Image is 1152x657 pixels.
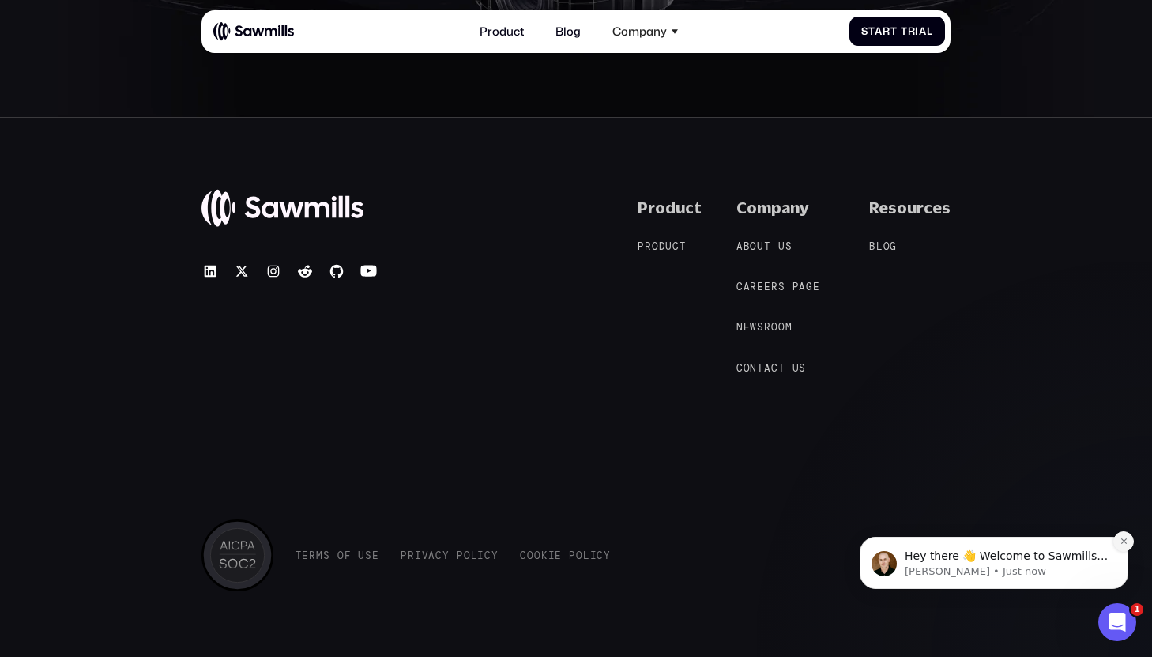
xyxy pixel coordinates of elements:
span: m [785,321,792,333]
span: U [358,549,365,561]
span: m [316,549,323,561]
span: P [569,549,576,561]
span: i [477,549,484,561]
span: o [771,321,778,333]
img: Profile image for Winston [36,114,61,139]
span: r [908,25,916,37]
div: message notification from Winston, Just now. Hey there 👋 Welcome to Sawmills. The smart telemetry... [24,100,292,152]
span: c [771,362,778,374]
button: Dismiss notification [277,94,298,115]
span: l [876,240,883,252]
span: c [597,549,604,561]
a: Aboutus [736,240,807,254]
div: Company [604,16,687,47]
span: a [428,549,435,561]
span: C [736,362,744,374]
span: r [771,281,778,293]
span: u [665,240,672,252]
span: 1 [1131,603,1143,616]
span: u [757,240,764,252]
span: T [296,549,303,561]
span: e [372,549,379,561]
span: a [764,362,771,374]
span: g [890,240,897,252]
a: Product [471,16,533,47]
span: i [915,25,919,37]
a: TermsofUse [296,549,379,561]
span: o [527,549,534,561]
span: y [604,549,611,561]
span: s [757,321,764,333]
a: Contactus [736,361,821,375]
a: PrivacyPolicy [401,549,499,561]
span: c [484,549,491,561]
span: a [919,25,927,37]
span: r [750,281,757,293]
span: r [408,549,415,561]
div: Resources [869,198,951,217]
span: o [534,549,541,561]
a: Product [638,240,701,254]
span: o [778,321,785,333]
p: Message from Winston, sent Just now [69,127,273,142]
span: r [309,549,316,561]
span: i [590,549,597,561]
span: P [457,549,464,561]
span: r [764,321,771,333]
span: N [736,321,744,333]
div: Company [612,25,667,38]
span: t [868,25,875,37]
a: Careerspage [736,280,834,294]
span: i [415,549,422,561]
span: B [869,240,876,252]
a: CookiePolicy [520,549,611,561]
a: Newsroom [736,320,807,334]
iframe: Intercom live chat [1098,603,1136,641]
span: n [750,362,757,374]
p: Hey there 👋 Welcome to Sawmills. The smart telemetry management platform that solves cost, qualit... [69,111,273,127]
span: S [861,25,868,37]
span: t [680,240,687,252]
span: y [442,549,450,561]
span: f [344,549,352,561]
span: t [778,362,785,374]
span: e [764,281,771,293]
span: u [778,240,785,252]
span: t [757,362,764,374]
a: StartTrial [849,17,944,46]
span: o [337,549,344,561]
span: a [875,25,883,37]
span: k [541,549,548,561]
span: C [736,281,744,293]
span: e [302,549,309,561]
span: T [901,25,908,37]
span: a [799,281,806,293]
span: e [813,281,820,293]
span: y [491,549,499,561]
span: r [645,240,652,252]
span: p [792,281,800,293]
span: o [750,240,757,252]
a: Blog [547,16,589,47]
span: b [744,240,751,252]
span: C [520,549,527,561]
span: i [548,549,555,561]
span: v [422,549,429,561]
span: o [883,240,890,252]
span: u [792,362,800,374]
span: s [323,549,330,561]
div: Product [638,198,702,217]
span: A [736,240,744,252]
span: l [471,549,478,561]
span: e [744,321,751,333]
span: a [744,281,751,293]
span: s [778,281,785,293]
span: g [806,281,813,293]
span: c [435,549,442,561]
span: e [555,549,562,561]
span: e [757,281,764,293]
span: w [750,321,757,333]
span: s [799,362,806,374]
span: o [652,240,659,252]
iframe: Intercom notifications message [836,437,1152,614]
